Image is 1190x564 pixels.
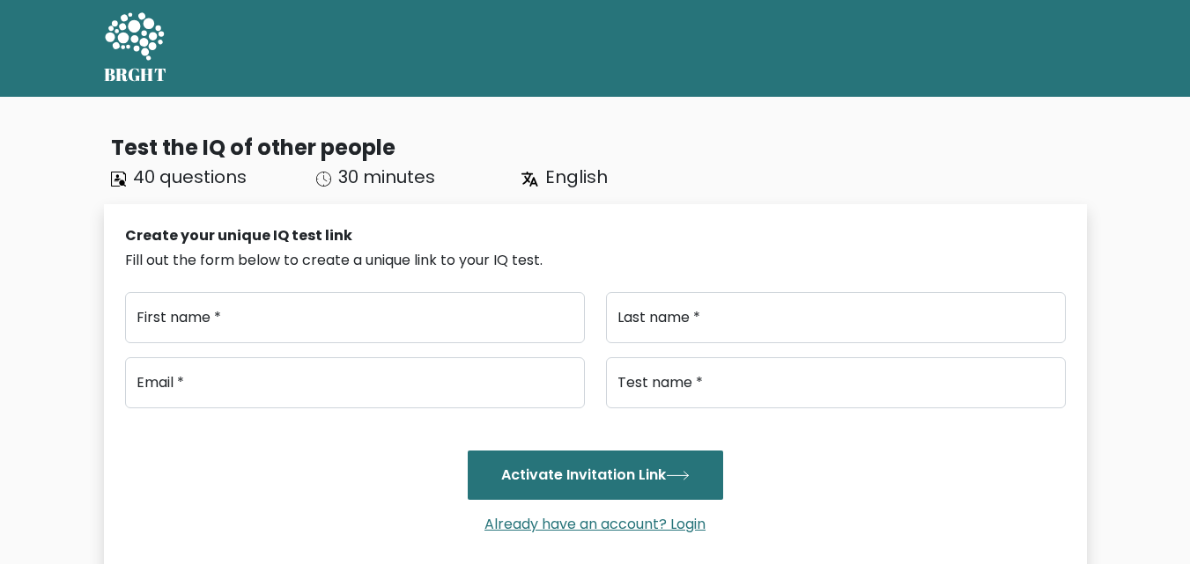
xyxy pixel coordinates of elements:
a: BRGHT [104,7,167,90]
input: Test name [606,357,1066,408]
span: English [545,165,608,189]
span: 40 questions [133,165,247,189]
input: Email [125,357,585,408]
span: 30 minutes [338,165,435,189]
div: Create your unique IQ test link [125,225,1066,246]
input: First name [125,292,585,343]
button: Activate Invitation Link [468,450,723,500]
div: Fill out the form below to create a unique link to your IQ test. [125,250,1066,271]
h5: BRGHT [104,64,167,85]
div: Test the IQ of other people [111,132,1087,164]
a: Already have an account? Login [477,514,713,534]
input: Last name [606,292,1066,343]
